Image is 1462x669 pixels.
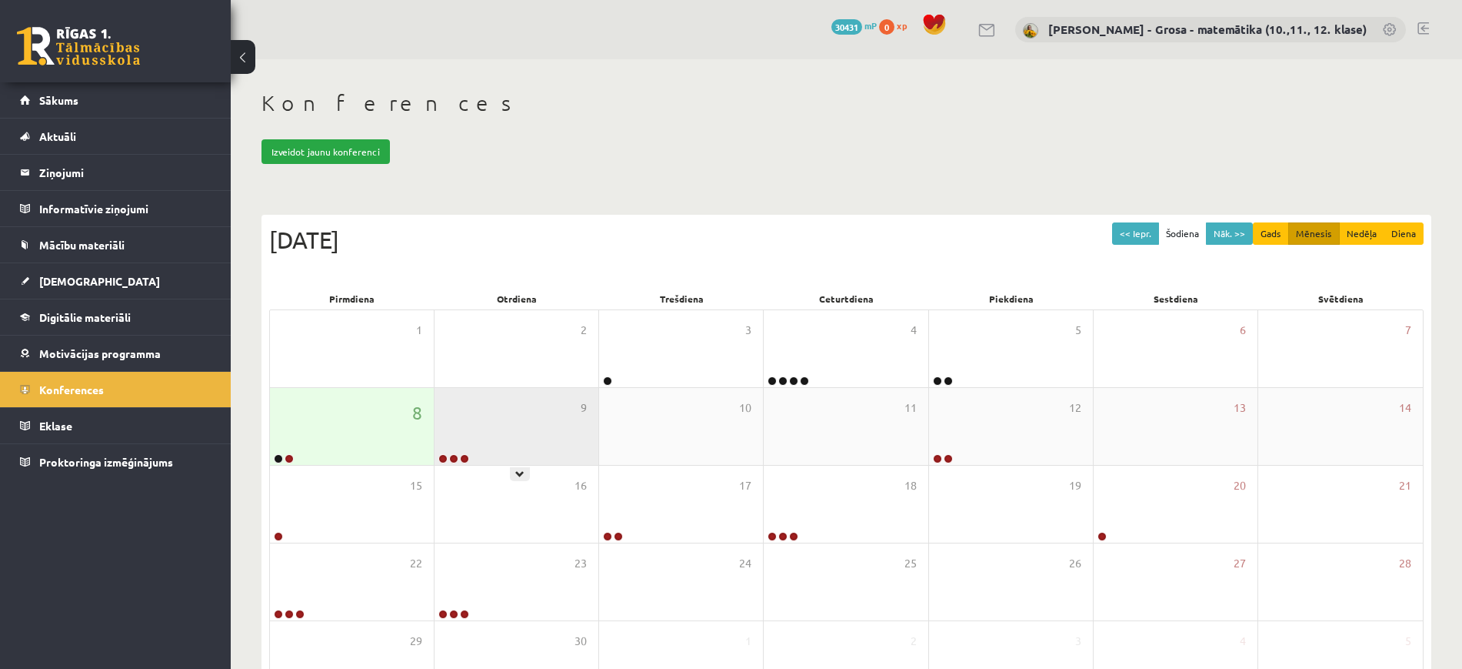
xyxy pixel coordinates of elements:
div: [DATE] [269,222,1424,257]
span: 25 [904,555,917,572]
button: Šodiena [1158,222,1207,245]
span: 28 [1399,555,1411,572]
span: mP [864,19,877,32]
span: 1 [745,633,751,650]
span: 3 [1075,633,1081,650]
span: Proktoringa izmēģinājums [39,455,173,469]
span: 2 [911,633,917,650]
span: 30 [574,633,587,650]
span: 18 [904,477,917,494]
span: 17 [739,477,751,494]
legend: Informatīvie ziņojumi [39,191,211,226]
span: 16 [574,477,587,494]
span: 30431 [831,19,862,35]
span: 8 [412,400,422,426]
button: Gads [1253,222,1289,245]
div: Ceturtdiena [764,288,928,309]
div: Piekdiena [929,288,1094,309]
span: 14 [1399,400,1411,416]
span: 1 [416,322,422,339]
span: 22 [410,555,422,572]
span: 12 [1069,400,1081,416]
span: 26 [1069,555,1081,572]
button: Mēnesis [1288,222,1340,245]
a: Aktuāli [20,119,211,154]
span: 11 [904,400,917,416]
a: Sākums [20,82,211,118]
button: Diena [1384,222,1424,245]
span: 19 [1069,477,1081,494]
span: 3 [745,322,751,339]
span: 2 [581,322,587,339]
span: Konferences [39,383,104,396]
span: 5 [1405,633,1411,650]
a: Digitālie materiāli [20,299,211,335]
button: Nāk. >> [1206,222,1253,245]
img: Laima Tukāne - Grosa - matemātika (10.,11., 12. klase) [1023,23,1038,38]
a: Eklase [20,408,211,443]
a: Konferences [20,372,211,407]
span: Digitālie materiāli [39,310,131,324]
a: Proktoringa izmēģinājums [20,444,211,480]
span: 7 [1405,322,1411,339]
span: Motivācijas programma [39,346,161,360]
span: 24 [739,555,751,572]
button: Nedēļa [1339,222,1384,245]
a: [DEMOGRAPHIC_DATA] [20,263,211,299]
a: 0 xp [879,19,914,32]
span: 20 [1234,477,1246,494]
span: 6 [1240,322,1246,339]
span: 23 [574,555,587,572]
h1: Konferences [261,90,1431,116]
span: 10 [739,400,751,416]
div: Otrdiena [434,288,598,309]
span: 5 [1075,322,1081,339]
span: 9 [581,400,587,416]
span: 4 [1240,633,1246,650]
span: 0 [879,19,894,35]
span: Eklase [39,419,72,433]
span: 13 [1234,400,1246,416]
a: Ziņojumi [20,155,211,190]
a: Informatīvie ziņojumi [20,191,211,226]
span: Mācību materiāli [39,238,125,252]
span: 15 [410,477,422,494]
span: 29 [410,633,422,650]
span: Aktuāli [39,129,76,143]
div: Trešdiena [599,288,764,309]
span: 27 [1234,555,1246,572]
a: 30431 mP [831,19,877,32]
span: 4 [911,322,917,339]
a: Rīgas 1. Tālmācības vidusskola [17,27,140,65]
a: [PERSON_NAME] - Grosa - matemātika (10.,11., 12. klase) [1048,22,1367,37]
div: Sestdiena [1094,288,1258,309]
a: Motivācijas programma [20,336,211,371]
span: Sākums [39,93,78,107]
button: << Iepr. [1112,222,1159,245]
a: Mācību materiāli [20,227,211,263]
span: xp [897,19,907,32]
div: Svētdiena [1259,288,1424,309]
legend: Ziņojumi [39,155,211,190]
span: [DEMOGRAPHIC_DATA] [39,274,160,288]
a: Izveidot jaunu konferenci [261,139,390,164]
span: 21 [1399,477,1411,494]
div: Pirmdiena [269,288,434,309]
